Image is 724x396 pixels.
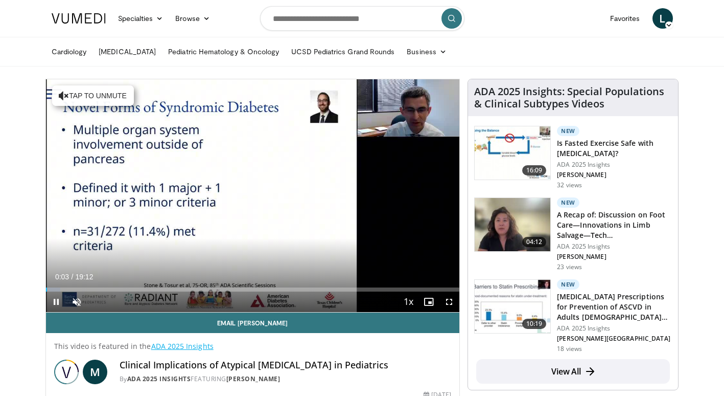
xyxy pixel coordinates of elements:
[120,360,452,371] h4: Clinical Implications of Atypical [MEDICAL_DATA] in Pediatrics
[55,273,69,281] span: 0:03
[652,8,673,29] a: L
[285,41,401,62] a: UCSD Pediatrics Grand Rounds
[112,8,170,29] a: Specialties
[557,345,582,353] p: 18 views
[162,41,285,62] a: Pediatric Hematology & Oncology
[52,13,106,24] img: VuMedi Logo
[439,292,459,312] button: Fullscreen
[557,138,672,159] h3: Is Fasted Exercise Safe with [MEDICAL_DATA]?
[557,335,672,343] p: [PERSON_NAME][GEOGRAPHIC_DATA]
[557,243,672,251] p: ADA 2025 Insights
[557,324,672,333] p: ADA 2025 Insights
[522,237,547,247] span: 04:12
[54,360,79,384] img: ADA 2025 Insights
[260,6,464,31] input: Search topics, interventions
[557,171,672,179] p: [PERSON_NAME]
[557,253,672,261] p: [PERSON_NAME]
[557,181,582,189] p: 32 views
[557,197,579,208] p: New
[474,197,672,271] a: 04:12 New A Recap of: Discussion on Foot Care—Innovations in Limb Salvage—Tech… ADA 2025 Insights...
[557,161,672,169] p: ADA 2025 Insights
[557,279,579,290] p: New
[72,273,74,281] span: /
[169,8,216,29] a: Browse
[92,41,162,62] a: [MEDICAL_DATA]
[46,79,460,313] video-js: Video Player
[46,313,460,333] a: Email [PERSON_NAME]
[522,319,547,329] span: 10:19
[151,341,214,351] a: ADA 2025 Insights
[557,292,672,322] h3: [MEDICAL_DATA] Prescriptions for Prevention of ASCVD in Adults [DEMOGRAPHIC_DATA]…
[401,41,453,62] a: Business
[475,126,550,180] img: da7aec45-d37b-4722-9fe9-04c8b7c4ab48.150x105_q85_crop-smart_upscale.jpg
[604,8,646,29] a: Favorites
[120,375,452,384] div: By FEATURING
[46,288,460,292] div: Progress Bar
[476,359,670,384] a: View All
[226,375,281,383] a: [PERSON_NAME]
[83,360,107,384] a: M
[474,126,672,189] a: 16:09 New Is Fasted Exercise Safe with [MEDICAL_DATA]? ADA 2025 Insights [PERSON_NAME] 32 views
[418,292,439,312] button: Enable picture-in-picture mode
[398,292,418,312] button: Playback Rate
[474,85,672,110] h4: ADA 2025 Insights: Special Populations & Clinical Subtypes Videos
[557,126,579,136] p: New
[522,165,547,175] span: 16:09
[475,198,550,251] img: d10ac4fa-4849-4c71-8d92-f1981c03fb78.150x105_q85_crop-smart_upscale.jpg
[46,292,66,312] button: Pause
[474,279,672,353] a: 10:19 New [MEDICAL_DATA] Prescriptions for Prevention of ASCVD in Adults [DEMOGRAPHIC_DATA]… ADA ...
[475,280,550,333] img: 2a3a7e29-365e-4dbc-b17c-a095a5527273.150x105_q85_crop-smart_upscale.jpg
[557,263,582,271] p: 23 views
[557,210,672,240] h3: A Recap of: Discussion on Foot Care—Innovations in Limb Salvage—Tech…
[75,273,93,281] span: 19:12
[66,292,87,312] button: Unmute
[52,85,134,106] button: Tap to unmute
[54,341,452,351] p: This video is featured in the
[127,375,191,383] a: ADA 2025 Insights
[45,41,93,62] a: Cardiology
